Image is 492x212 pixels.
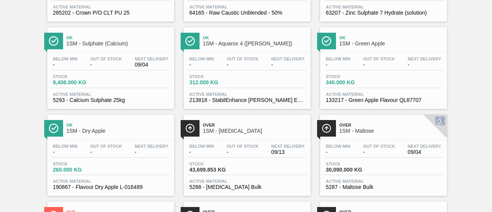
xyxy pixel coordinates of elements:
[189,80,243,85] span: 312.000 KG
[339,123,443,127] span: Over
[326,5,441,9] span: Active Material
[326,162,380,166] span: Stock
[314,22,451,109] a: ÍconeOk1SM - Green AppleBelow Min-Out Of Stock-Next Delivery-Stock340.000 KGActive Material133217...
[135,149,168,155] span: -
[326,144,351,149] span: Below Min
[326,62,351,68] span: -
[339,35,443,40] span: Ok
[339,128,443,134] span: 1SM - Maltose
[53,57,78,61] span: Below Min
[53,162,107,166] span: Stock
[271,149,305,155] span: 09/13
[42,109,178,196] a: ÍconeOk1SM - Dry AppleBelow Min-Out Of Stock-Next Delivery-Stock260.000 KGActive Material190867 -...
[53,10,168,16] span: 285202 - Crown P/O CLT PU 25
[66,123,170,127] span: Ok
[49,124,58,133] img: Ícone
[271,62,305,68] span: -
[53,80,107,85] span: 8,408.000 KG
[53,179,168,184] span: Active Material
[271,144,305,149] span: Next Delivery
[271,57,305,61] span: Next Delivery
[53,184,168,190] span: 190867 - Flavour Dry Apple L-016489
[314,109,451,196] a: ÍconeOver1SM - MaltoseBelow Min-Out Of Stock-Next Delivery09/04Stock30,090.000 KGActive Material5...
[227,57,259,61] span: Out Of Stock
[326,184,441,190] span: 5287 - Maltose Bulk
[135,144,168,149] span: Next Delivery
[53,144,78,149] span: Below Min
[53,97,168,103] span: 5293 - Calcium Sulphate 25kg
[408,149,441,155] span: 09/04
[53,149,78,155] span: -
[363,149,395,155] span: -
[189,92,305,97] span: Active Material
[326,10,441,16] span: 63207 - Zinc Sulphate 7 Hydrate (solution)
[322,36,331,46] img: Ícone
[135,62,168,68] span: 09/04
[90,62,122,68] span: -
[322,124,331,133] img: Ícone
[189,184,305,190] span: 5288 - Dextrose Bulk
[66,128,170,134] span: 1SM - Dry Apple
[189,144,214,149] span: Below Min
[363,144,395,149] span: Out Of Stock
[203,123,307,127] span: Over
[326,97,441,103] span: 133217 - Green Apple Flavour QL87707
[135,57,168,61] span: Next Delivery
[185,124,195,133] img: Ícone
[49,36,58,46] img: Ícone
[227,144,259,149] span: Out Of Stock
[326,74,380,79] span: Stock
[227,62,259,68] span: -
[185,36,195,46] img: Ícone
[326,57,351,61] span: Below Min
[178,109,314,196] a: ÍconeOver1SM - [MEDICAL_DATA]Below Min-Out Of Stock-Next Delivery09/13Stock43,699.853 KGActive Ma...
[189,149,214,155] span: -
[408,62,441,68] span: -
[90,57,122,61] span: Out Of Stock
[326,92,441,97] span: Active Material
[53,62,78,68] span: -
[189,10,305,16] span: 64165 - Raw Caustic Unblended - 50%
[53,167,107,173] span: 260.000 KG
[363,57,395,61] span: Out Of Stock
[363,62,395,68] span: -
[203,41,307,47] span: 1SM - Aquarox 4 (Rosemary)
[408,144,441,149] span: Next Delivery
[326,167,380,173] span: 30,090.000 KG
[53,92,168,97] span: Active Material
[326,179,441,184] span: Active Material
[326,80,380,85] span: 340.000 KG
[189,97,305,103] span: 213818 - StabilEnhance Rosemary Extract
[408,57,441,61] span: Next Delivery
[66,35,170,40] span: Ok
[189,162,243,166] span: Stock
[326,149,351,155] span: -
[203,128,307,134] span: 1SM - Dextrose
[189,5,305,9] span: Active Material
[189,179,305,184] span: Active Material
[66,41,170,47] span: 1SM - Sulphate (Calcium)
[189,74,243,79] span: Stock
[203,35,307,40] span: Ok
[90,144,122,149] span: Out Of Stock
[178,22,314,109] a: ÍconeOk1SM - Aquarox 4 ([PERSON_NAME])Below Min-Out Of Stock-Next Delivery-Stock312.000 KGActive ...
[189,62,214,68] span: -
[53,5,168,9] span: Active Material
[189,57,214,61] span: Below Min
[227,149,259,155] span: -
[53,74,107,79] span: Stock
[189,167,243,173] span: 43,699.853 KG
[42,22,178,109] a: ÍconeOk1SM - Sulphate (Calcium)Below Min-Out Of Stock-Next Delivery09/04Stock8,408.000 KGActive M...
[90,149,122,155] span: -
[339,41,443,47] span: 1SM - Green Apple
